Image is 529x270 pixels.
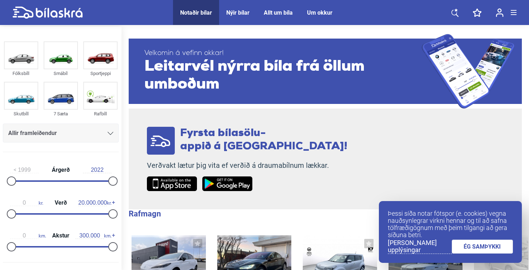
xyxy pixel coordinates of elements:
a: Nýir bílar [226,9,249,16]
a: ÉG SAMÞYKKI [452,240,513,254]
span: Verð [53,200,69,206]
a: Notaðir bílar [180,9,212,16]
div: Fólksbíll [4,69,38,77]
a: Allt um bíla [264,9,293,16]
span: Fyrsta bílasölu- appið á [GEOGRAPHIC_DATA]! [180,128,347,152]
a: Velkomin á vefinn okkar!Leitarvél nýrra bíla frá öllum umboðum [129,34,522,109]
span: Velkomin á vefinn okkar! [144,49,422,58]
span: kr. [10,200,43,206]
p: Verðvakt lætur þig vita ef verðið á draumabílnum lækkar. [147,161,347,170]
span: kr. [78,200,112,206]
div: Rafbíll [83,110,118,118]
p: Þessi síða notar fótspor (e. cookies) vegna nauðsynlegrar virkni hennar og til að safna tölfræðig... [388,210,513,239]
span: Allir framleiðendur [8,128,57,138]
span: Árgerð [50,167,71,173]
b: Rafmagn [129,209,161,218]
a: Um okkur [307,9,332,16]
div: Skutbíll [4,110,38,118]
span: km. [75,232,112,239]
span: Akstur [50,233,71,239]
span: km. [10,232,46,239]
img: user-login.svg [496,8,504,17]
div: 7 Sæta [44,110,78,118]
a: [PERSON_NAME] upplýsingar [388,239,452,254]
span: Leitarvél nýrra bíla frá öllum umboðum [144,58,422,94]
div: Sportjeppi [83,69,118,77]
div: Smábíl [44,69,78,77]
